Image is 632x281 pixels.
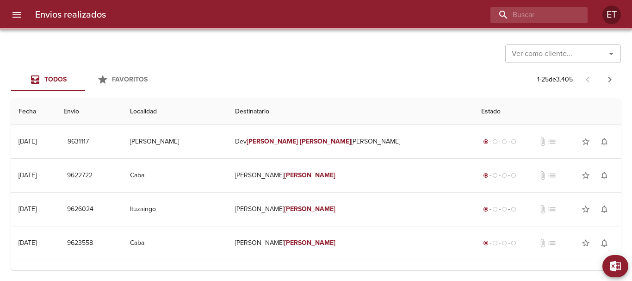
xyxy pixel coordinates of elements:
[511,206,516,212] span: radio_button_unchecked
[538,171,547,180] span: No tiene documentos adjuntos
[483,173,489,178] span: radio_button_checked
[502,206,507,212] span: radio_button_unchecked
[67,170,93,181] span: 9622722
[511,139,516,144] span: radio_button_unchecked
[228,99,474,125] th: Destinatario
[595,234,613,252] button: Activar notificaciones
[481,137,518,146] div: Generado
[490,7,572,23] input: buscar
[602,6,621,24] div: ET
[35,7,106,22] h6: Envios realizados
[502,240,507,246] span: radio_button_unchecked
[112,75,148,83] span: Favoritos
[600,171,609,180] span: notifications_none
[228,125,474,158] td: Dev [PERSON_NAME]
[11,69,159,91] div: Tabs Envios
[11,99,56,125] th: Fecha
[67,136,89,148] span: 9631117
[538,137,547,146] span: No tiene documentos adjuntos
[481,238,518,248] div: Generado
[67,237,93,249] span: 9623558
[123,226,228,260] td: Caba
[581,171,590,180] span: star_border
[538,205,547,214] span: No tiene documentos adjuntos
[19,239,37,247] div: [DATE]
[605,47,618,60] button: Abrir
[581,137,590,146] span: star_border
[284,205,335,213] em: [PERSON_NAME]
[511,240,516,246] span: radio_button_unchecked
[228,193,474,226] td: [PERSON_NAME]
[547,205,557,214] span: No tiene pedido asociado
[284,171,335,179] em: [PERSON_NAME]
[547,137,557,146] span: No tiene pedido asociado
[228,226,474,260] td: [PERSON_NAME]
[6,4,28,26] button: menu
[19,137,37,145] div: [DATE]
[547,238,557,248] span: No tiene pedido asociado
[19,171,37,179] div: [DATE]
[492,139,498,144] span: radio_button_unchecked
[123,125,228,158] td: [PERSON_NAME]
[123,99,228,125] th: Localidad
[502,139,507,144] span: radio_button_unchecked
[576,132,595,151] button: Agregar a favoritos
[481,205,518,214] div: Generado
[492,240,498,246] span: radio_button_unchecked
[502,173,507,178] span: radio_button_unchecked
[56,99,123,125] th: Envio
[492,206,498,212] span: radio_button_unchecked
[600,205,609,214] span: notifications_none
[511,173,516,178] span: radio_button_unchecked
[483,139,489,144] span: radio_button_checked
[123,193,228,226] td: Ituzaingo
[581,238,590,248] span: star_border
[63,167,96,184] button: 9622722
[284,239,335,247] em: [PERSON_NAME]
[538,238,547,248] span: No tiene documentos adjuntos
[247,137,298,145] em: [PERSON_NAME]
[67,204,93,215] span: 9626024
[63,235,97,252] button: 9623558
[599,69,621,91] span: Pagina siguiente
[19,205,37,213] div: [DATE]
[44,75,67,83] span: Todos
[63,133,93,150] button: 9631117
[576,234,595,252] button: Agregar a favoritos
[602,6,621,24] div: Abrir información de usuario
[595,166,613,185] button: Activar notificaciones
[595,132,613,151] button: Activar notificaciones
[576,200,595,219] button: Agregar a favoritos
[481,171,518,180] div: Generado
[595,200,613,219] button: Activar notificaciones
[581,205,590,214] span: star_border
[63,201,97,218] button: 9626024
[300,137,351,145] em: [PERSON_NAME]
[600,238,609,248] span: notifications_none
[483,206,489,212] span: radio_button_checked
[537,75,573,84] p: 1 - 25 de 3.405
[123,159,228,192] td: Caba
[474,99,621,125] th: Estado
[547,171,557,180] span: No tiene pedido asociado
[576,166,595,185] button: Agregar a favoritos
[492,173,498,178] span: radio_button_unchecked
[576,75,599,84] span: Pagina anterior
[602,255,628,277] button: Exportar Excel
[483,240,489,246] span: radio_button_checked
[228,159,474,192] td: [PERSON_NAME]
[600,137,609,146] span: notifications_none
